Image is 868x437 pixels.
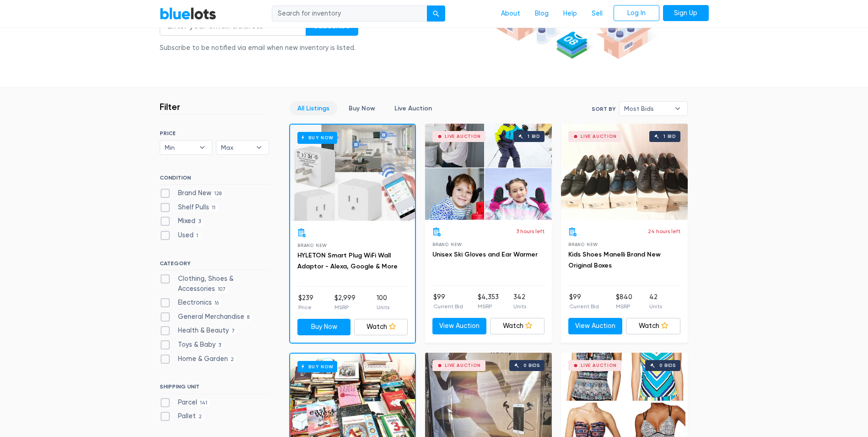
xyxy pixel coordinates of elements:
label: Mixed [160,216,204,226]
a: BlueLots [160,7,216,20]
span: 8 [244,314,253,321]
span: 2 [228,356,237,363]
label: Clothing, Shoes & Accessories [160,274,269,294]
p: MSRP [616,302,632,311]
a: Log In [614,5,659,22]
span: Max [221,141,251,154]
p: MSRP [478,302,499,311]
div: 0 bids [523,363,540,368]
li: 342 [513,292,526,311]
span: Brand New [568,242,598,247]
b: ▾ [249,141,269,154]
span: 3 [195,218,204,226]
h6: PRICE [160,130,269,137]
div: 1 bid [528,134,540,139]
span: 107 [215,286,229,293]
div: Live Auction [445,363,481,368]
div: Live Auction [581,363,617,368]
a: Blog [528,5,556,22]
span: 128 [211,190,225,197]
a: About [494,5,528,22]
h6: CATEGORY [160,260,269,270]
span: 2 [196,414,205,421]
li: $2,999 [334,293,356,311]
label: Health & Beauty [160,326,238,336]
p: 3 hours left [516,227,545,235]
div: Live Auction [445,134,481,139]
label: Shelf Pulls [160,202,219,213]
a: HYLETON Smart Plug WiFi Wall Adaptor - Alexa, Google & More [297,251,398,270]
p: Current Bid [569,302,599,311]
p: Current Bid [433,302,463,311]
label: Sort By [592,105,615,113]
p: MSRP [334,303,356,311]
label: Brand New [160,188,225,198]
a: Sign Up [663,5,709,22]
span: 1 [194,232,201,240]
a: Buy Now [290,125,415,221]
span: Brand New [297,243,327,248]
label: Pallet [160,411,205,421]
label: Electronics [160,298,222,308]
li: $99 [433,292,463,311]
label: Home & Garden [160,354,237,364]
span: Min [165,141,195,154]
li: 42 [649,292,662,311]
p: 24 hours left [648,227,680,235]
a: Live Auction 1 bid [425,124,552,220]
h6: Buy Now [297,132,337,143]
a: Kids Shoes Manelli Brand New Original Boxes [568,251,661,269]
h6: CONDITION [160,175,269,185]
span: 11 [209,204,219,212]
label: Toys & Baby [160,340,224,350]
h6: Buy Now [297,361,337,372]
span: 3 [216,342,224,349]
p: Units [649,302,662,311]
b: ▾ [668,102,687,115]
li: $840 [616,292,632,311]
p: Units [377,303,389,311]
a: Live Auction 1 bid [561,124,688,220]
a: Watch [354,319,408,335]
li: 100 [377,293,389,311]
a: Watch [626,318,680,334]
b: ▾ [193,141,212,154]
li: $239 [298,293,313,311]
span: Most Bids [624,102,670,115]
span: 7 [229,328,238,335]
div: Subscribe to be notified via email when new inventory is listed. [160,43,358,53]
a: Buy Now [341,101,383,115]
a: Watch [490,318,545,334]
a: Unisex Ski Gloves and Ear Warmer [432,251,538,258]
div: 0 bids [659,363,676,368]
label: Used [160,230,201,240]
div: 1 bid [663,134,676,139]
label: General Merchandise [160,312,253,322]
label: Parcel [160,398,210,408]
li: $99 [569,292,599,311]
span: 16 [212,300,222,307]
a: Sell [584,5,610,22]
input: Search for inventory [272,5,427,22]
li: $4,353 [478,292,499,311]
p: Units [513,302,526,311]
a: All Listings [290,101,337,115]
p: Price [298,303,313,311]
a: Live Auction [387,101,440,115]
div: Live Auction [581,134,617,139]
a: View Auction [432,318,487,334]
h6: SHIPPING UNIT [160,383,269,393]
span: Brand New [432,242,462,247]
a: View Auction [568,318,623,334]
a: Buy Now [297,319,351,335]
a: Help [556,5,584,22]
h3: Filter [160,101,180,112]
span: 141 [197,399,210,407]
